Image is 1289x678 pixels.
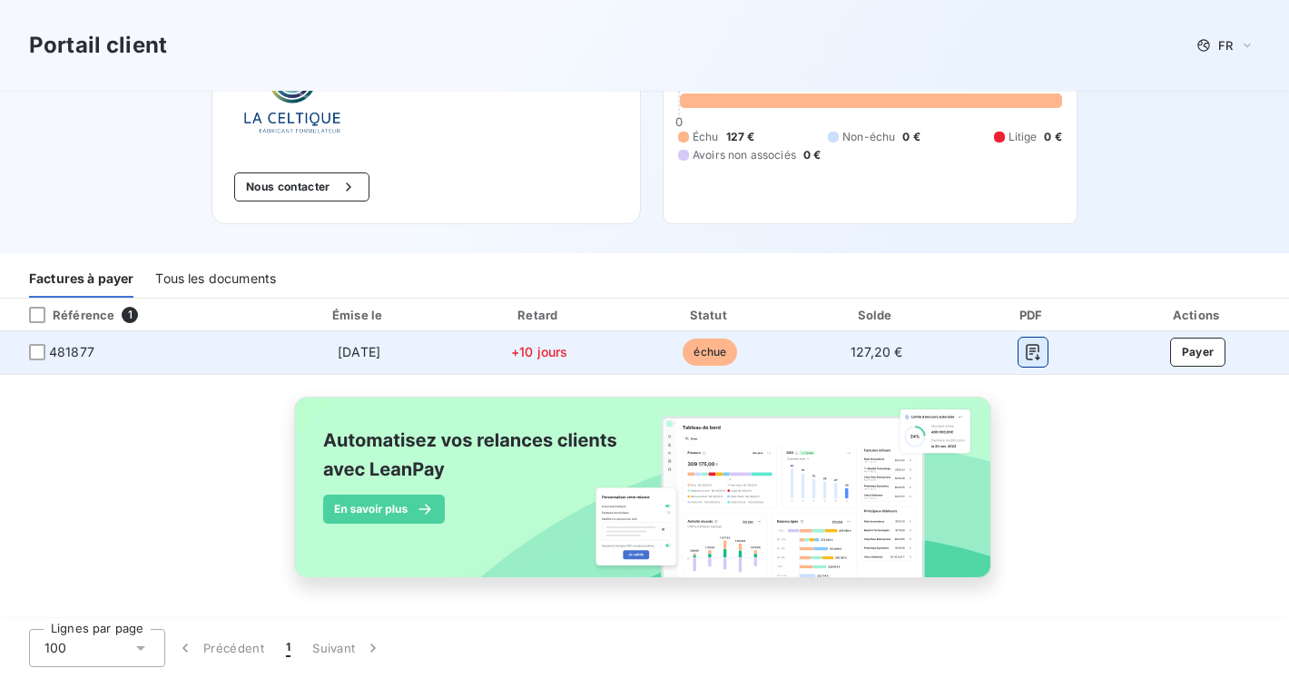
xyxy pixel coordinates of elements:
[798,306,955,324] div: Solde
[301,629,393,667] button: Suivant
[962,306,1103,324] div: PDF
[165,629,275,667] button: Précédent
[15,307,114,323] div: Référence
[629,306,791,324] div: Statut
[1110,306,1285,324] div: Actions
[457,306,622,324] div: Retard
[275,629,301,667] button: 1
[1170,338,1226,367] button: Payer
[269,306,449,324] div: Émise le
[286,639,290,657] span: 1
[693,129,719,145] span: Échu
[1218,38,1233,53] span: FR
[1044,129,1061,145] span: 0 €
[726,129,755,145] span: 127 €
[693,147,796,163] span: Avoirs non associés
[338,344,380,359] span: [DATE]
[683,339,737,366] span: échue
[29,260,133,298] div: Factures à payer
[155,260,276,298] div: Tous les documents
[44,639,66,657] span: 100
[851,344,902,359] span: 127,20 €
[234,172,369,201] button: Nous contacter
[122,307,138,323] span: 1
[842,129,895,145] span: Non-échu
[278,386,1011,609] img: banner
[1009,129,1038,145] span: Litige
[675,114,683,129] span: 0
[234,46,350,143] img: Company logo
[49,343,94,361] span: 481877
[902,129,920,145] span: 0 €
[803,147,821,163] span: 0 €
[29,29,167,62] h3: Portail client
[511,344,567,359] span: +10 jours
